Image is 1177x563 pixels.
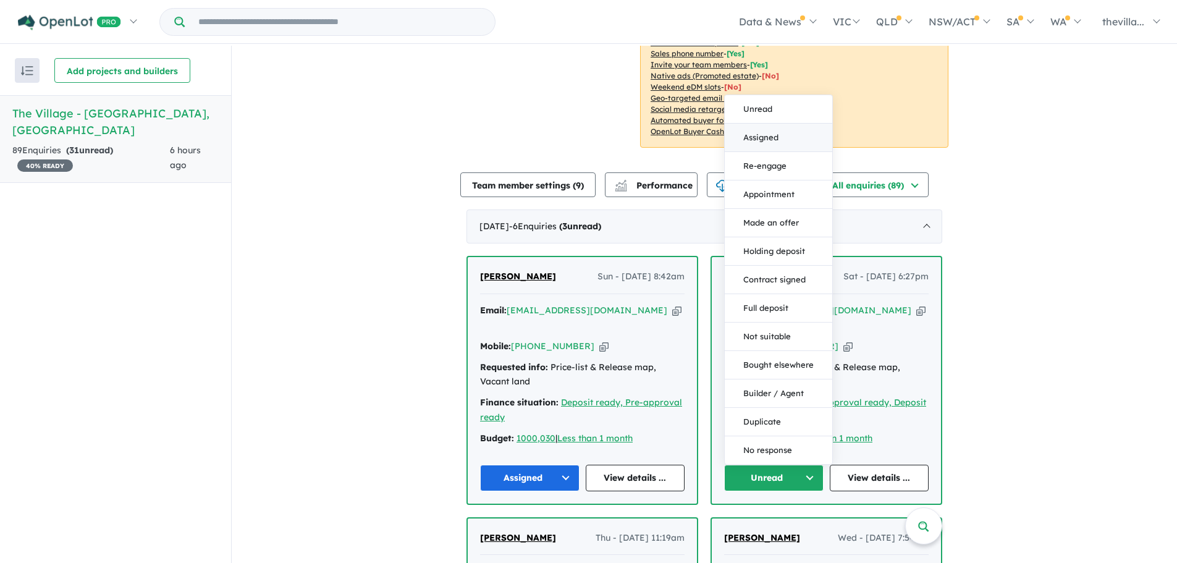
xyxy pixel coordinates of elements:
span: Performance [617,180,693,191]
button: Builder / Agent [725,379,832,408]
span: [No] [724,82,741,91]
u: Embed Facebook profile [651,38,738,47]
span: [PERSON_NAME] [480,271,556,282]
a: [PHONE_NUMBER] [511,341,594,352]
h5: The Village - [GEOGRAPHIC_DATA] , [GEOGRAPHIC_DATA] [12,105,219,138]
img: line-chart.svg [615,180,626,187]
a: Less than 1 month [797,433,872,444]
img: bar-chart.svg [615,184,627,192]
button: Assigned [480,465,580,491]
span: [PERSON_NAME] [724,532,800,543]
span: [No] [749,93,767,103]
u: Weekend eDM slots [651,82,721,91]
u: Native ads (Promoted estate) [651,71,759,80]
button: Holding deposit [725,237,832,266]
button: Contract signed [725,266,832,294]
img: sort.svg [21,66,33,75]
button: Not suitable [725,323,832,351]
a: [PERSON_NAME] [480,269,556,284]
button: Copy [916,304,926,317]
div: 89 Enquir ies [12,143,170,173]
span: Thu - [DATE] 11:19am [596,531,685,546]
span: [No] [762,71,779,80]
span: 31 [69,145,79,156]
button: Add projects and builders [54,58,190,83]
input: Try estate name, suburb, builder or developer [187,9,492,35]
span: Wed - [DATE] 7:54pm [838,531,929,546]
span: Sat - [DATE] 6:27pm [843,269,929,284]
button: All enquiries (89) [817,172,929,197]
span: thevilla... [1102,15,1144,28]
div: | [480,431,685,446]
div: [DATE] [466,210,942,244]
button: Assigned [725,124,832,152]
span: Sun - [DATE] 8:42am [597,269,685,284]
button: Bought elsewhere [725,351,832,379]
span: [ Yes ] [727,49,745,58]
button: Performance [605,172,698,197]
u: Sales phone number [651,49,723,58]
button: CSV download [707,172,807,197]
strong: Finance situation: [480,397,559,408]
span: 9 [576,180,581,191]
img: Openlot PRO Logo White [18,15,121,30]
button: Re-engage [725,152,832,180]
button: Appointment [725,180,832,209]
a: Deposit ready, Pre-approval ready [480,397,682,423]
span: [ Yes ] [750,60,768,69]
button: Made an offer [725,209,832,237]
strong: ( unread) [66,145,113,156]
u: Invite your team members [651,60,747,69]
div: Price-list & Release map, Vacant land [480,360,685,390]
a: [EMAIL_ADDRESS][DOMAIN_NAME] [507,305,667,316]
u: Automated buyer follow-up [651,116,750,125]
span: 3 [562,221,567,232]
a: View details ... [586,465,685,491]
span: [ Yes ] [741,38,759,47]
button: Unread [725,95,832,124]
strong: Requested info: [480,362,548,373]
strong: Email: [480,305,507,316]
u: Geo-targeted email & SMS [651,93,746,103]
div: Unread [724,95,833,465]
a: Less than 1 month [557,433,633,444]
a: 1000,030 [517,433,555,444]
strong: Mobile: [480,341,511,352]
button: No response [725,436,832,464]
button: Duplicate [725,408,832,436]
a: [PERSON_NAME] [480,531,556,546]
img: download icon [716,180,728,192]
strong: Budget: [480,433,514,444]
span: - 6 Enquir ies [509,221,601,232]
button: Unread [724,465,824,491]
span: 40 % READY [17,159,73,172]
button: Team member settings (9) [460,172,596,197]
button: Copy [672,304,681,317]
button: Full deposit [725,294,832,323]
span: 6 hours ago [170,145,201,171]
u: Social media retargeting [651,104,740,114]
u: OpenLot Buyer Cashback [651,127,742,136]
button: Copy [843,340,853,353]
button: Copy [599,340,609,353]
strong: ( unread) [559,221,601,232]
a: [PERSON_NAME] [724,531,800,546]
a: View details ... [830,465,929,491]
span: [PERSON_NAME] [480,532,556,543]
